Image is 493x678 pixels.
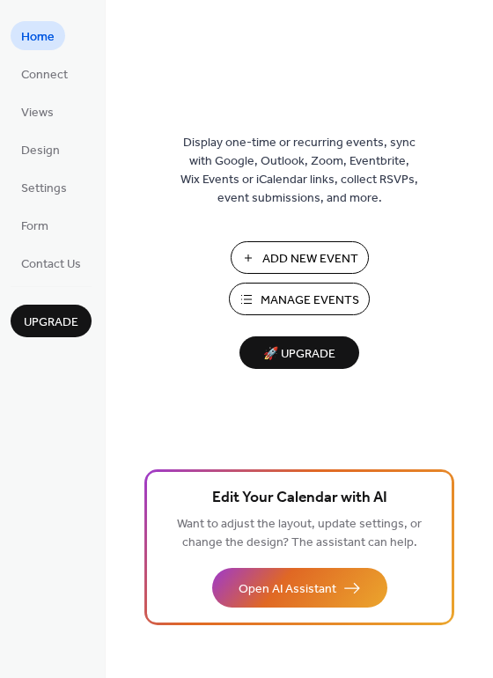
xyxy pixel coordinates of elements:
[21,180,67,198] span: Settings
[21,217,48,236] span: Form
[180,134,418,208] span: Display one-time or recurring events, sync with Google, Outlook, Zoom, Eventbrite, Wix Events or ...
[11,21,65,50] a: Home
[177,512,422,555] span: Want to adjust the layout, update settings, or change the design? The assistant can help.
[212,568,387,608] button: Open AI Assistant
[21,28,55,47] span: Home
[261,291,359,310] span: Manage Events
[229,283,370,315] button: Manage Events
[239,580,336,599] span: Open AI Assistant
[11,210,59,240] a: Form
[239,336,359,369] button: 🚀 Upgrade
[21,66,68,85] span: Connect
[231,241,369,274] button: Add New Event
[11,248,92,277] a: Contact Us
[11,135,70,164] a: Design
[11,97,64,126] a: Views
[11,305,92,337] button: Upgrade
[21,255,81,274] span: Contact Us
[250,343,349,366] span: 🚀 Upgrade
[21,142,60,160] span: Design
[262,250,358,269] span: Add New Event
[212,486,387,511] span: Edit Your Calendar with AI
[11,173,77,202] a: Settings
[11,59,78,88] a: Connect
[21,104,54,122] span: Views
[24,313,78,332] span: Upgrade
